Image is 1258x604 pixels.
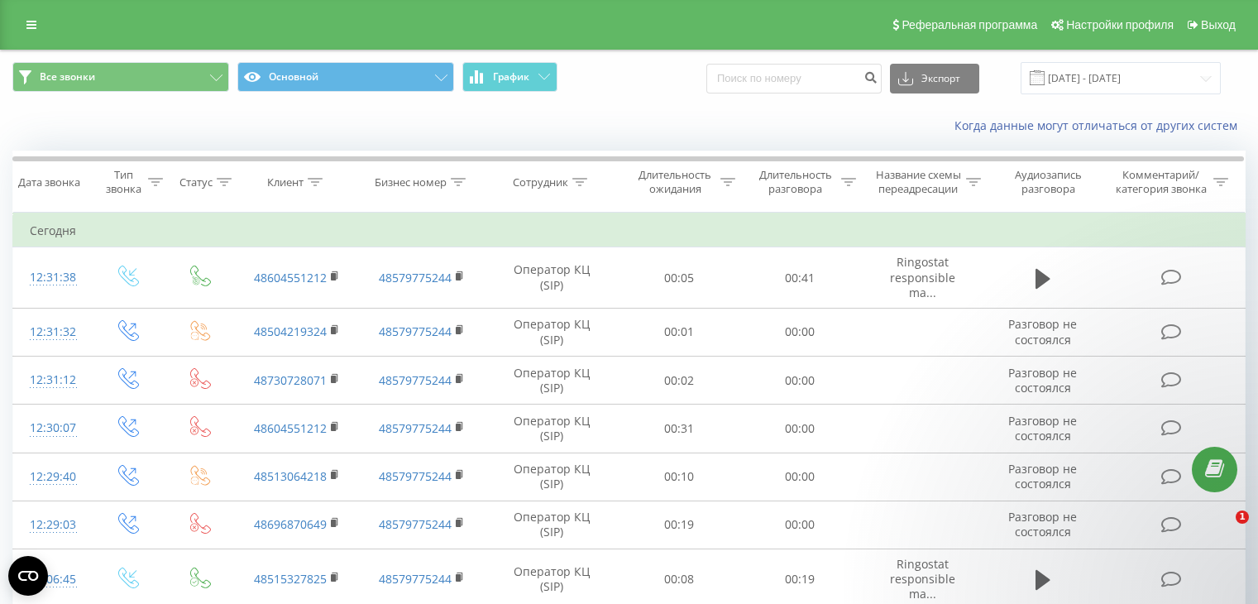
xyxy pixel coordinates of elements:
[739,308,859,356] td: 00:00
[104,168,143,196] div: Тип звонка
[379,571,452,587] a: 48579775244
[12,62,229,92] button: Все звонки
[462,62,557,92] button: График
[619,405,739,453] td: 00:31
[890,556,955,602] span: Ringostat responsible ma...
[30,461,74,493] div: 12:29:40
[739,247,859,309] td: 00:41
[30,261,74,294] div: 12:31:38
[237,62,454,92] button: Основной
[875,168,962,196] div: Название схемы переадресации
[1201,18,1236,31] span: Выход
[485,405,619,453] td: Оператор КЦ (SIP)
[40,70,95,84] span: Все звонки
[254,324,327,339] a: 48504219324
[485,501,619,549] td: Оператор КЦ (SIP)
[706,64,882,93] input: Поиск по номеру
[1008,365,1077,395] span: Разговор не состоялся
[619,453,739,501] td: 00:10
[254,270,327,285] a: 48604551212
[954,117,1246,133] a: Когда данные могут отличаться от других систем
[254,468,327,484] a: 48513064218
[485,247,619,309] td: Оператор КЦ (SIP)
[1236,511,1249,524] span: 1
[379,270,452,285] a: 48579775244
[375,175,447,189] div: Бизнес номер
[179,175,213,189] div: Статус
[1112,168,1209,196] div: Комментарий/категория звонка
[13,214,1246,247] td: Сегодня
[18,175,80,189] div: Дата звонка
[619,357,739,405] td: 00:02
[485,453,619,501] td: Оператор КЦ (SIP)
[379,324,452,339] a: 48579775244
[739,501,859,549] td: 00:00
[739,357,859,405] td: 00:00
[485,308,619,356] td: Оператор КЦ (SIP)
[379,372,452,388] a: 48579775244
[30,364,74,396] div: 12:31:12
[267,175,304,189] div: Клиент
[254,571,327,587] a: 48515327825
[1000,168,1097,196] div: Аудиозапись разговора
[485,357,619,405] td: Оператор КЦ (SIP)
[254,516,327,532] a: 48696870649
[890,254,955,300] span: Ringostat responsible ma...
[30,412,74,444] div: 12:30:07
[379,516,452,532] a: 48579775244
[739,453,859,501] td: 00:00
[619,247,739,309] td: 00:05
[890,64,979,93] button: Экспорт
[1202,511,1241,550] iframe: Intercom live chat
[254,420,327,436] a: 48604551212
[619,501,739,549] td: 00:19
[30,316,74,348] div: 12:31:32
[902,18,1037,31] span: Реферальная программа
[8,556,48,596] button: Open CMP widget
[739,405,859,453] td: 00:00
[30,563,74,596] div: 12:06:45
[379,468,452,484] a: 48579775244
[1066,18,1174,31] span: Настройки профиля
[493,71,529,83] span: График
[634,168,717,196] div: Длительность ожидания
[254,372,327,388] a: 48730728071
[513,175,568,189] div: Сотрудник
[379,420,452,436] a: 48579775244
[30,509,74,541] div: 12:29:03
[1008,316,1077,347] span: Разговор не состоялся
[619,308,739,356] td: 00:01
[754,168,837,196] div: Длительность разговора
